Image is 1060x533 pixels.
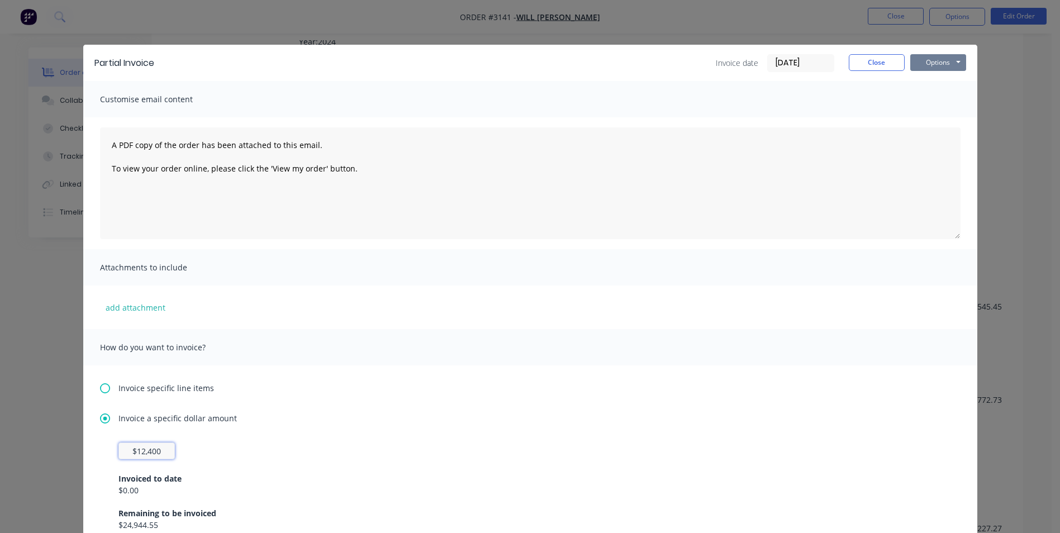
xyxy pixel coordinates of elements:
[716,57,758,69] span: Invoice date
[118,484,942,496] div: $0.00
[100,299,171,316] button: add attachment
[118,442,175,459] input: $0
[100,127,961,239] textarea: A PDF copy of the order has been attached to this email. To view your order online, please click ...
[910,54,966,71] button: Options
[100,92,223,107] span: Customise email content
[118,382,214,394] span: Invoice specific line items
[118,473,942,484] div: Invoiced to date
[100,260,223,275] span: Attachments to include
[118,507,942,519] div: Remaining to be invoiced
[849,54,905,71] button: Close
[118,412,237,424] span: Invoice a specific dollar amount
[94,56,154,70] div: Partial Invoice
[118,519,942,531] div: $24,944.55
[100,340,223,355] span: How do you want to invoice?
